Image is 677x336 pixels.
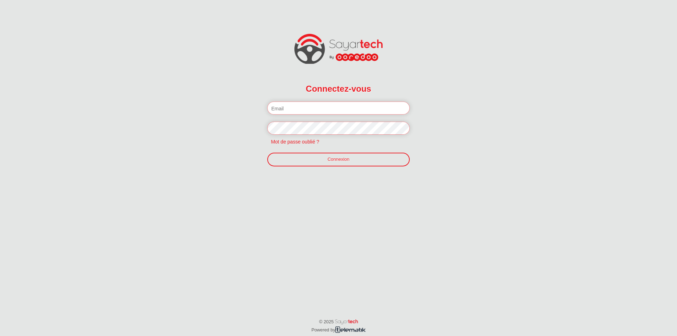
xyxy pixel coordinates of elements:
[335,326,366,332] img: telematik.png
[267,153,409,166] a: Connexion
[267,79,409,98] h2: Connectez-vous
[335,319,358,324] img: word_sayartech.png
[267,102,409,115] input: Email
[289,311,388,334] p: © 2025 Powered by
[267,139,323,145] a: Mot de passe oublié ?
